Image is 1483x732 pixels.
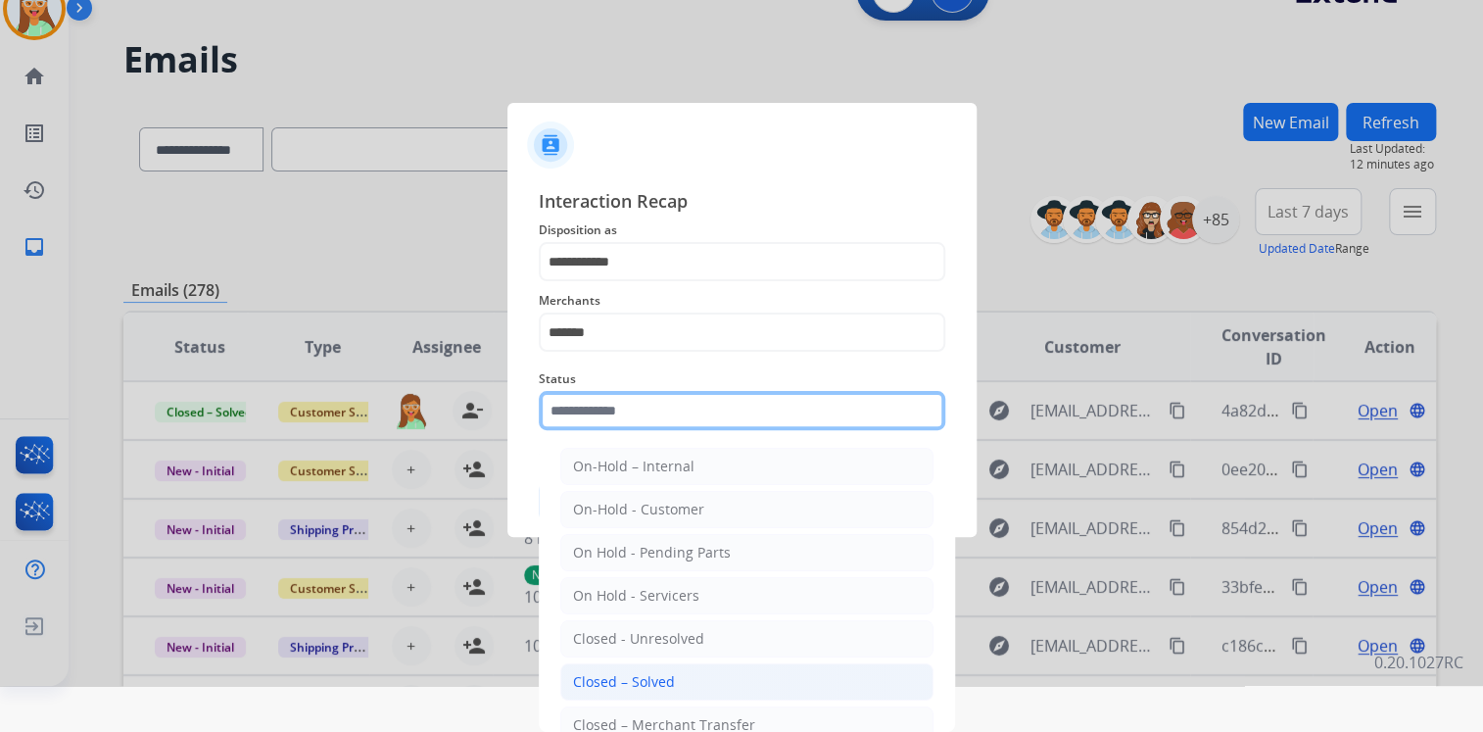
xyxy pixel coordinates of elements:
div: Closed - Unresolved [573,629,704,649]
div: On-Hold – Internal [573,457,694,476]
div: Closed – Solved [573,672,675,692]
span: Merchants [539,289,945,313]
span: Disposition as [539,219,945,242]
p: 0.20.1027RC [1374,651,1463,674]
div: On-Hold - Customer [573,500,704,519]
img: contactIcon [527,122,574,169]
div: On Hold - Pending Parts [573,543,731,562]
div: On Hold - Servicers [573,586,699,606]
span: Status [539,367,945,391]
span: Interaction Recap [539,187,945,219]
